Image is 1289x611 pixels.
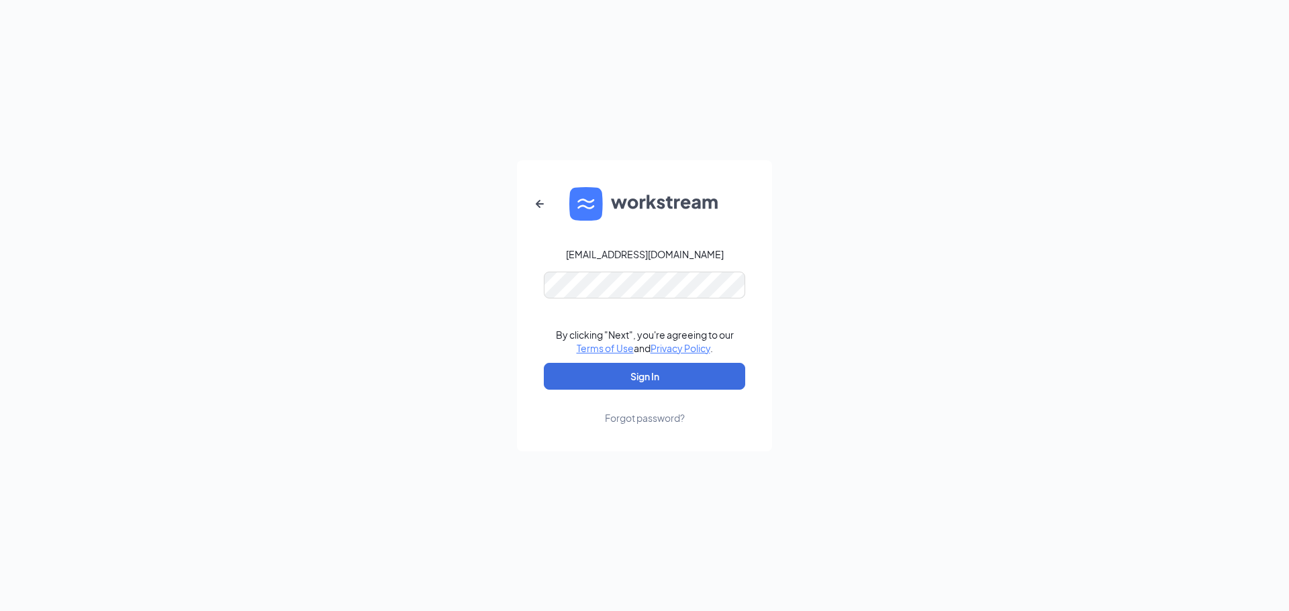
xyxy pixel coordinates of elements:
[532,196,548,212] svg: ArrowLeftNew
[524,188,556,220] button: ArrowLeftNew
[569,187,720,221] img: WS logo and Workstream text
[566,247,724,261] div: [EMAIL_ADDRESS][DOMAIN_NAME]
[544,363,745,390] button: Sign In
[577,342,634,354] a: Terms of Use
[556,328,734,355] div: By clicking "Next", you're agreeing to our and .
[651,342,710,354] a: Privacy Policy
[605,411,685,425] div: Forgot password?
[605,390,685,425] a: Forgot password?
